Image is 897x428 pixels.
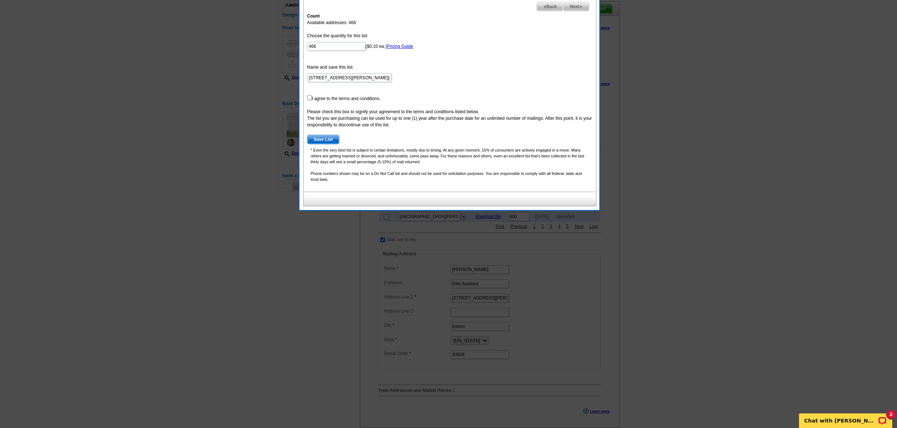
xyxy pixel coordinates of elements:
[564,2,589,11] span: Next
[307,33,592,144] form: ($0.10 ea.) I agree to the terms and conditions.
[307,108,592,128] div: Please check this box to signify your agreement to the terms and conditions listed below. The lis...
[304,9,596,192] div: Available addresses: 466
[794,405,897,428] iframe: LiveChat chat widget
[307,171,592,182] p: Phone numbers shown may be on a Do Not Call list and should not be used for solicitation purposes...
[387,44,413,49] a: Pricing Guide
[580,5,583,8] img: button-next-arrow-gray.png
[308,135,339,144] span: Save List
[307,14,320,19] strong: Count
[307,33,368,39] label: Choose the quantity for this list:
[537,2,563,11] span: Back
[543,5,546,8] img: button-prev-arrow-gray.png
[536,2,564,11] a: Back
[307,64,354,70] label: Name and save this list:
[307,135,340,144] button: Save List
[307,147,592,165] p: * Even the very best list is subject to certain limitations, mostly due to timing. At any given m...
[563,2,589,11] a: Next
